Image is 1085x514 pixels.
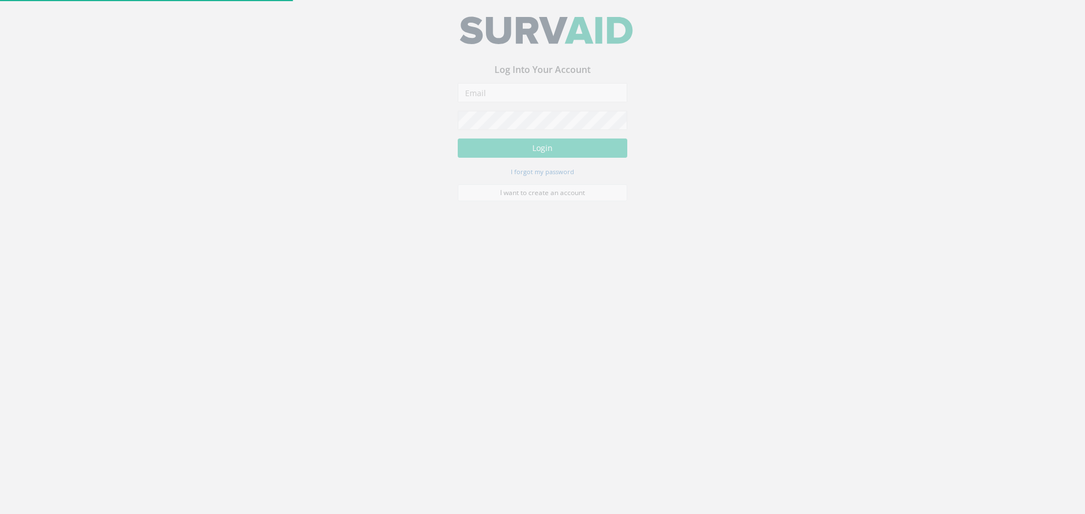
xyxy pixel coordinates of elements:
[458,71,627,81] h3: Log Into Your Account
[458,191,627,208] a: I want to create an account
[511,172,574,183] a: I forgot my password
[511,174,574,182] small: I forgot my password
[458,145,627,164] button: Login
[458,89,627,109] input: Email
